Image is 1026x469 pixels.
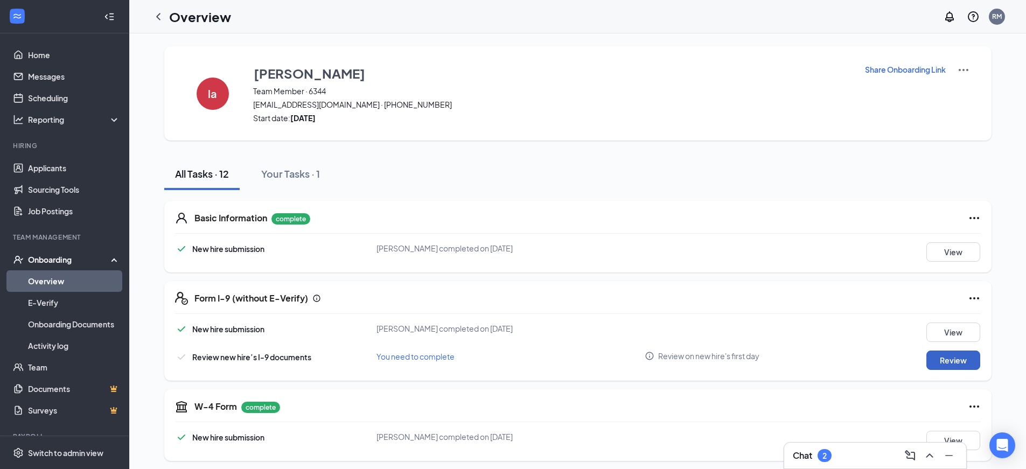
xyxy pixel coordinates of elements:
[957,64,970,76] img: More Actions
[13,233,118,242] div: Team Management
[967,10,980,23] svg: QuestionInfo
[175,242,188,255] svg: Checkmark
[192,324,264,334] span: New hire submission
[989,432,1015,458] div: Open Intercom Messenger
[28,335,120,356] a: Activity log
[290,113,316,123] strong: [DATE]
[175,431,188,444] svg: Checkmark
[194,212,267,224] h5: Basic Information
[645,351,654,361] svg: Info
[253,86,851,96] span: Team Member · 6344
[28,400,120,421] a: SurveysCrown
[192,352,311,362] span: Review new hire’s I-9 documents
[968,292,981,305] svg: Ellipses
[865,64,946,75] p: Share Onboarding Link
[822,451,827,460] div: 2
[926,351,980,370] button: Review
[28,87,120,109] a: Scheduling
[943,449,955,462] svg: Minimize
[253,113,851,123] span: Start date:
[658,351,759,361] span: Review on new hire's first day
[175,212,188,225] svg: User
[13,254,24,265] svg: UserCheck
[376,243,513,253] span: [PERSON_NAME] completed on [DATE]
[192,432,264,442] span: New hire submission
[28,200,120,222] a: Job Postings
[194,401,237,412] h5: W-4 Form
[13,141,118,150] div: Hiring
[376,432,513,442] span: [PERSON_NAME] completed on [DATE]
[28,292,120,313] a: E-Verify
[175,351,188,363] svg: Checkmark
[28,66,120,87] a: Messages
[254,64,365,82] h3: [PERSON_NAME]
[261,167,320,180] div: Your Tasks · 1
[28,447,103,458] div: Switch to admin view
[968,400,981,413] svg: Ellipses
[13,114,24,125] svg: Analysis
[13,447,24,458] svg: Settings
[12,11,23,22] svg: WorkstreamLogo
[376,352,455,361] span: You need to complete
[904,449,917,462] svg: ComposeMessage
[28,44,120,66] a: Home
[926,242,980,262] button: View
[28,179,120,200] a: Sourcing Tools
[104,11,115,22] svg: Collapse
[793,450,812,461] h3: Chat
[28,356,120,378] a: Team
[175,400,188,413] svg: TaxGovernmentIcon
[312,294,321,303] svg: Info
[192,244,264,254] span: New hire submission
[253,99,851,110] span: [EMAIL_ADDRESS][DOMAIN_NAME] · [PHONE_NUMBER]
[376,324,513,333] span: [PERSON_NAME] completed on [DATE]
[28,254,111,265] div: Onboarding
[186,64,240,123] button: la
[902,447,919,464] button: ComposeMessage
[28,378,120,400] a: DocumentsCrown
[940,447,958,464] button: Minimize
[208,90,217,97] h4: la
[271,213,310,225] p: complete
[241,402,280,413] p: complete
[926,431,980,450] button: View
[13,432,118,441] div: Payroll
[921,447,938,464] button: ChevronUp
[28,313,120,335] a: Onboarding Documents
[175,292,188,305] svg: FormI9EVerifyIcon
[923,449,936,462] svg: ChevronUp
[152,10,165,23] svg: ChevronLeft
[968,212,981,225] svg: Ellipses
[992,12,1002,21] div: RM
[926,323,980,342] button: View
[28,270,120,292] a: Overview
[169,8,231,26] h1: Overview
[28,157,120,179] a: Applicants
[253,64,851,83] button: [PERSON_NAME]
[175,323,188,335] svg: Checkmark
[194,292,308,304] h5: Form I-9 (without E-Verify)
[864,64,946,75] button: Share Onboarding Link
[175,167,229,180] div: All Tasks · 12
[28,114,121,125] div: Reporting
[943,10,956,23] svg: Notifications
